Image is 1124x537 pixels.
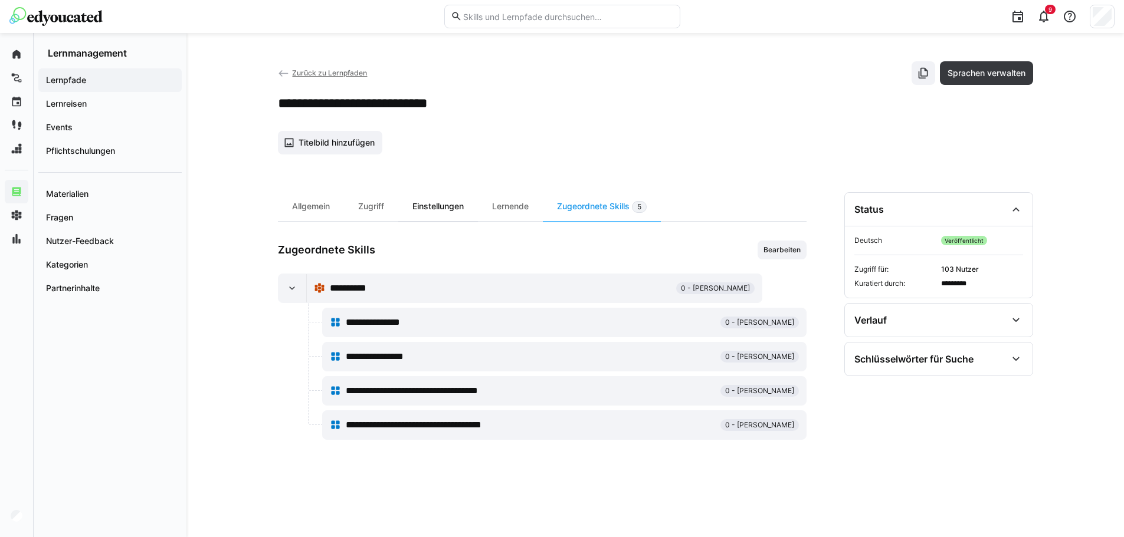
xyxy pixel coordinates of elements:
[462,11,673,22] input: Skills und Lernpfade durchsuchen…
[725,352,794,361] span: 0 - [PERSON_NAME]
[1048,6,1052,13] span: 9
[637,202,641,212] span: 5
[278,192,344,221] div: Allgemein
[854,265,936,274] span: Zugriff für:
[946,67,1027,79] span: Sprachen verwalten
[941,236,987,245] span: Veröffentlicht
[292,68,367,77] span: Zurück zu Lernpfaden
[297,137,376,149] span: Titelbild hinzufügen
[543,192,661,221] div: Zugeordnete Skills
[854,353,974,365] div: Schlüsselwörter für Suche
[278,131,383,154] button: Titelbild hinzufügen
[762,245,802,255] span: Bearbeiten
[854,314,887,326] div: Verlauf
[941,265,1023,274] span: 103 Nutzer
[940,61,1033,85] button: Sprachen verwalten
[854,279,936,288] span: Kuratiert durch:
[854,203,884,215] div: Status
[725,318,794,327] span: 0 - [PERSON_NAME]
[725,386,794,396] span: 0 - [PERSON_NAME]
[278,243,375,256] h3: Zugeordnete Skills
[344,192,398,221] div: Zugriff
[398,192,478,221] div: Einstellungen
[725,420,794,430] span: 0 - [PERSON_NAME]
[758,241,807,259] button: Bearbeiten
[854,236,936,245] span: Deutsch
[681,284,750,293] span: 0 - [PERSON_NAME]
[278,68,368,77] a: Zurück zu Lernpfaden
[478,192,543,221] div: Lernende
